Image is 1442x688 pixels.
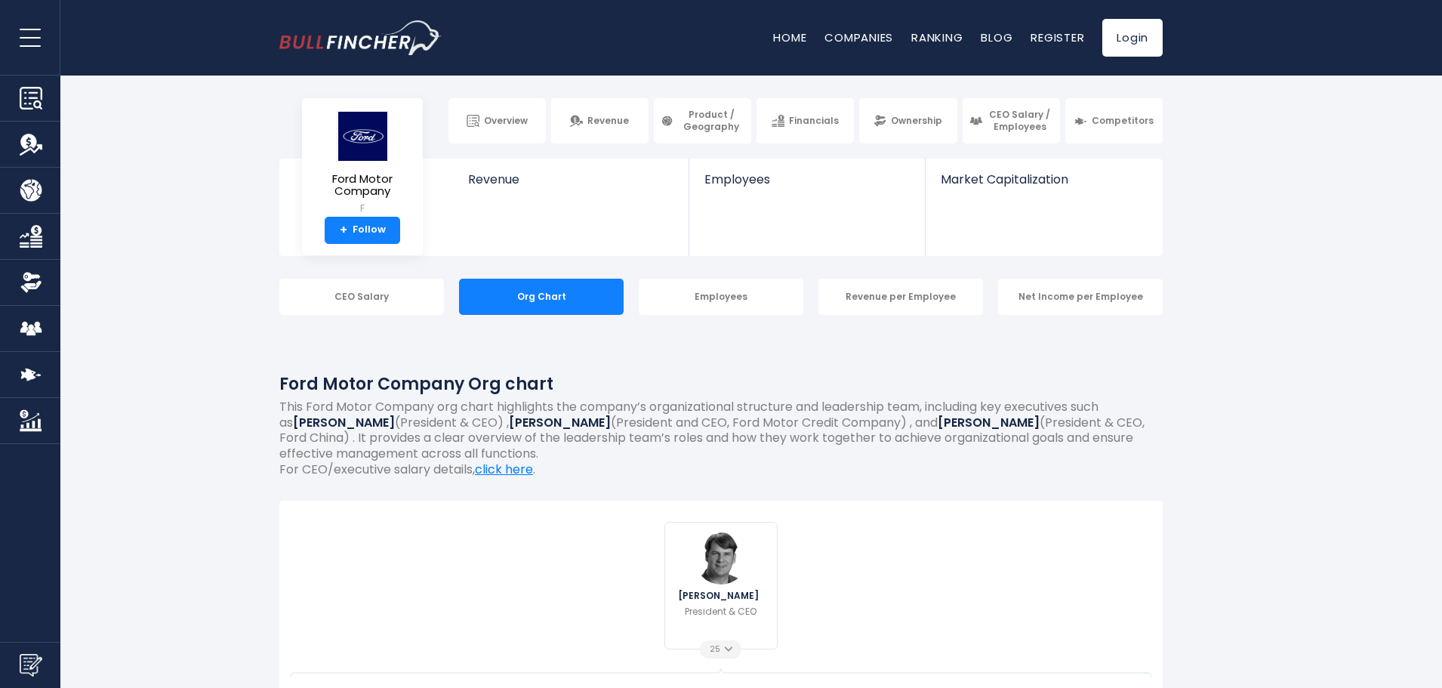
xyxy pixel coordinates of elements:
a: CEO Salary / Employees [963,98,1060,143]
a: Employees [689,159,924,212]
a: Ranking [911,29,963,45]
a: Product / Geography [654,98,751,143]
h1: Ford Motor Company Org chart [279,372,1163,396]
span: Financials [789,115,839,127]
span: [PERSON_NAME] [678,591,763,600]
img: bullfincher logo [279,20,442,55]
div: Employees [639,279,803,315]
span: Ford Motor Company [314,173,411,198]
p: This Ford Motor Company org chart highlights the company’s organizational structure and leadershi... [279,400,1163,462]
a: Financials [756,98,854,143]
a: Companies [824,29,893,45]
span: 25 [710,646,725,653]
a: Go to homepage [279,20,442,55]
a: Revenue [551,98,649,143]
span: Revenue [468,172,674,187]
a: Home [773,29,806,45]
b: [PERSON_NAME] [509,414,611,431]
p: For CEO/executive salary details, . [279,462,1163,478]
a: Blog [981,29,1012,45]
small: F [314,202,411,215]
a: Ford Motor Company F [313,110,411,217]
div: CEO Salary [279,279,444,315]
a: +Follow [325,217,400,244]
span: Competitors [1092,115,1154,127]
a: Market Capitalization [926,159,1161,212]
span: Ownership [891,115,942,127]
div: Net Income per Employee [998,279,1163,315]
span: Market Capitalization [941,172,1146,187]
span: Product / Geography [678,109,744,132]
div: Org Chart [459,279,624,315]
a: Overview [448,98,546,143]
a: Ownership [859,98,957,143]
div: Revenue per Employee [818,279,983,315]
p: President & CEO [685,605,756,619]
b: [PERSON_NAME] [938,414,1040,431]
span: Employees [704,172,909,187]
span: Overview [484,115,528,127]
strong: + [340,224,347,237]
a: Login [1102,19,1163,57]
a: James D. Farley, Jr. [PERSON_NAME] President & CEO 25 [664,522,778,649]
a: Revenue [453,159,689,212]
img: Ownership [20,271,42,294]
a: Register [1031,29,1084,45]
span: Revenue [587,115,629,127]
span: CEO Salary / Employees [987,109,1053,132]
a: Competitors [1065,98,1163,143]
a: click here [475,461,533,478]
img: James D. Farley, Jr. [695,532,747,585]
b: [PERSON_NAME] [293,414,395,431]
